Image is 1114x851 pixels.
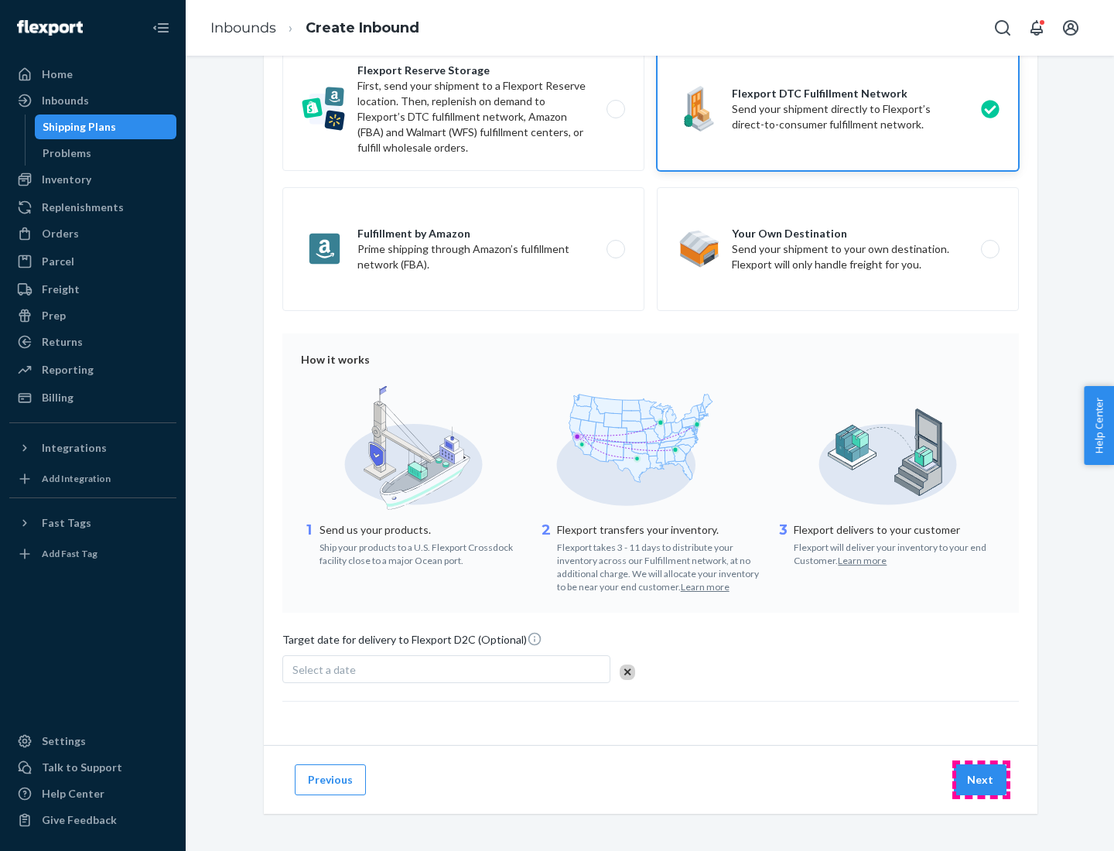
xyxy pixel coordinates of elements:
[838,554,887,567] button: Learn more
[42,254,74,269] div: Parcel
[9,62,176,87] a: Home
[9,249,176,274] a: Parcel
[9,330,176,354] a: Returns
[42,282,80,297] div: Freight
[9,195,176,220] a: Replenishments
[320,538,526,567] div: Ship your products to a U.S. Flexport Crossdock facility close to a major Ocean port.
[775,521,791,567] div: 3
[1021,12,1052,43] button: Open notifications
[794,538,1000,567] div: Flexport will deliver your inventory to your end Customer.
[9,436,176,460] button: Integrations
[557,538,764,594] div: Flexport takes 3 - 11 days to distribute your inventory across our Fulfillment network, at no add...
[210,19,276,36] a: Inbounds
[9,729,176,754] a: Settings
[35,141,177,166] a: Problems
[295,764,366,795] button: Previous
[306,19,419,36] a: Create Inbound
[9,511,176,535] button: Fast Tags
[42,547,97,560] div: Add Fast Tag
[9,221,176,246] a: Orders
[43,119,116,135] div: Shipping Plans
[42,472,111,485] div: Add Integration
[42,334,83,350] div: Returns
[9,755,176,780] a: Talk to Support
[42,362,94,378] div: Reporting
[42,812,117,828] div: Give Feedback
[9,88,176,113] a: Inbounds
[42,760,122,775] div: Talk to Support
[954,764,1006,795] button: Next
[42,440,107,456] div: Integrations
[9,542,176,566] a: Add Fast Tag
[9,808,176,832] button: Give Feedback
[9,167,176,192] a: Inventory
[292,663,356,676] span: Select a date
[42,67,73,82] div: Home
[42,786,104,801] div: Help Center
[9,277,176,302] a: Freight
[681,580,730,593] button: Learn more
[42,93,89,108] div: Inbounds
[9,781,176,806] a: Help Center
[42,308,66,323] div: Prep
[538,521,554,594] div: 2
[320,522,526,538] p: Send us your products.
[198,5,432,51] ol: breadcrumbs
[42,733,86,749] div: Settings
[42,200,124,215] div: Replenishments
[9,385,176,410] a: Billing
[42,172,91,187] div: Inventory
[301,521,316,567] div: 1
[794,522,1000,538] p: Flexport delivers to your customer
[35,114,177,139] a: Shipping Plans
[42,226,79,241] div: Orders
[17,20,83,36] img: Flexport logo
[282,631,542,654] span: Target date for delivery to Flexport D2C (Optional)
[1055,12,1086,43] button: Open account menu
[42,515,91,531] div: Fast Tags
[1084,386,1114,465] button: Help Center
[43,145,91,161] div: Problems
[145,12,176,43] button: Close Navigation
[9,303,176,328] a: Prep
[9,357,176,382] a: Reporting
[557,522,764,538] p: Flexport transfers your inventory.
[987,12,1018,43] button: Open Search Box
[301,352,1000,367] div: How it works
[9,467,176,491] a: Add Integration
[42,390,73,405] div: Billing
